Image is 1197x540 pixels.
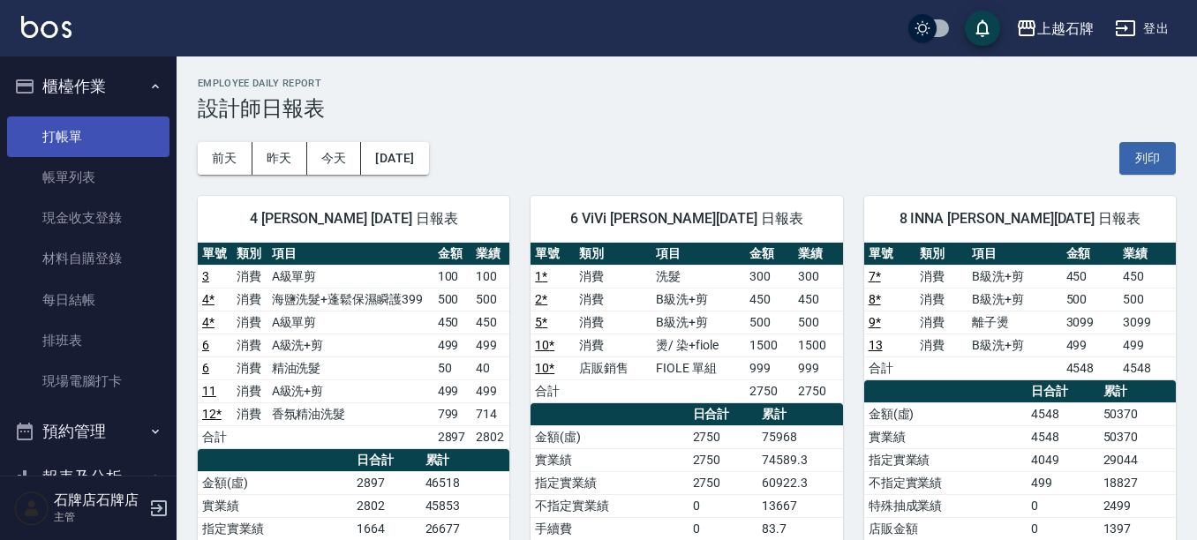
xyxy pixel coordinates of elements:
td: A級洗+剪 [267,379,433,402]
a: 3 [202,269,209,283]
td: B級洗+剪 [651,288,745,311]
td: 實業績 [864,425,1028,448]
td: 100 [433,265,471,288]
span: 8 INNA [PERSON_NAME][DATE] 日報表 [885,210,1155,228]
img: Person [14,491,49,526]
button: 預約管理 [7,409,169,454]
th: 日合計 [1027,380,1098,403]
td: FIOLE 單組 [651,356,745,379]
td: 指定實業績 [198,517,352,540]
td: 2897 [433,425,471,448]
td: 4548 [1027,402,1098,425]
a: 現金收支登錄 [7,198,169,238]
td: 500 [1118,288,1176,311]
td: B級洗+剪 [967,265,1061,288]
td: 海鹽洗髮+蓬鬆保濕瞬護399 [267,288,433,311]
td: 3099 [1062,311,1119,334]
td: 300 [794,265,842,288]
td: 2750 [689,448,758,471]
td: 金額(虛) [531,425,688,448]
a: 每日結帳 [7,280,169,320]
td: 香氛精油洗髮 [267,402,433,425]
td: 13667 [757,494,843,517]
td: 1664 [352,517,420,540]
th: 類別 [575,243,651,266]
td: 499 [1118,334,1176,356]
td: 18827 [1099,471,1176,494]
th: 單號 [531,243,575,266]
td: 精油洗髮 [267,356,433,379]
td: 450 [794,288,842,311]
td: 499 [433,379,471,402]
table: a dense table [864,243,1176,380]
td: 500 [433,288,471,311]
button: 報表及分析 [7,454,169,500]
td: 金額(虛) [198,471,352,494]
td: A級洗+剪 [267,334,433,356]
th: 日合計 [352,449,420,472]
a: 6 [202,338,209,352]
td: 合計 [531,379,575,402]
td: 離子燙 [967,311,1061,334]
td: 500 [1062,288,1119,311]
th: 單號 [864,243,916,266]
td: 洗髮 [651,265,745,288]
th: 金額 [1062,243,1119,266]
a: 6 [202,361,209,375]
td: 500 [745,311,794,334]
td: 46518 [421,471,510,494]
button: 今天 [307,142,362,175]
a: 打帳單 [7,116,169,157]
td: 實業績 [531,448,688,471]
span: 4 [PERSON_NAME] [DATE] 日報表 [219,210,488,228]
td: 0 [1027,517,1098,540]
th: 累計 [1099,380,1176,403]
td: 999 [794,356,842,379]
td: 消費 [575,334,651,356]
td: 450 [1062,265,1119,288]
td: 40 [471,356,509,379]
th: 項目 [651,243,745,266]
td: 450 [1118,265,1176,288]
span: 6 ViVi [PERSON_NAME][DATE] 日報表 [552,210,821,228]
td: 消費 [915,265,967,288]
td: 45853 [421,494,510,517]
a: 排班表 [7,320,169,361]
th: 金額 [745,243,794,266]
table: a dense table [198,243,509,449]
td: 消費 [232,311,267,334]
td: 75968 [757,425,843,448]
td: 1500 [794,334,842,356]
td: 450 [433,311,471,334]
button: 列印 [1119,142,1176,175]
td: 消費 [915,311,967,334]
img: Logo [21,16,72,38]
td: 合計 [198,425,232,448]
td: 2750 [794,379,842,402]
td: 2750 [745,379,794,402]
td: 2802 [352,494,420,517]
td: 實業績 [198,494,352,517]
a: 材料自購登錄 [7,238,169,279]
h5: 石牌店石牌店 [54,491,144,509]
td: 店販銷售 [575,356,651,379]
td: 499 [433,334,471,356]
td: 26677 [421,517,510,540]
h3: 設計師日報表 [198,96,1176,121]
td: 60922.3 [757,471,843,494]
a: 11 [202,384,216,398]
td: 4049 [1027,448,1098,471]
div: 上越石牌 [1037,18,1094,40]
td: A級單剪 [267,311,433,334]
button: 登出 [1108,12,1176,45]
td: 50370 [1099,402,1176,425]
td: 指定實業績 [864,448,1028,471]
a: 帳單列表 [7,157,169,198]
th: 業績 [471,243,509,266]
td: 714 [471,402,509,425]
td: 4548 [1062,356,1119,379]
button: save [965,11,1000,46]
td: 2750 [689,471,758,494]
td: 999 [745,356,794,379]
td: B級洗+剪 [967,334,1061,356]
